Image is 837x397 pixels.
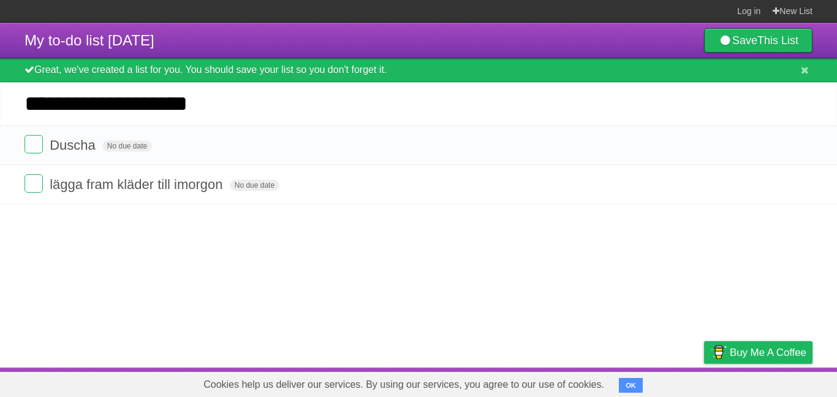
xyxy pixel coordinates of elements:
a: Suggest a feature [735,371,812,394]
a: SaveThis List [704,28,812,53]
span: My to-do list [DATE] [25,32,154,48]
span: Cookies help us deliver our services. By using our services, you agree to our use of cookies. [191,372,616,397]
a: About [541,371,567,394]
button: OK [619,378,643,393]
span: lägga fram kläder till imorgon [50,177,225,192]
span: No due date [230,180,279,191]
span: Duscha [50,137,99,153]
label: Done [25,174,43,193]
a: Developers [581,371,631,394]
a: Terms [646,371,673,394]
img: Buy me a coffee [710,342,727,363]
label: Done [25,135,43,153]
a: Privacy [688,371,720,394]
b: This List [757,34,798,47]
span: Buy me a coffee [730,342,806,363]
a: Buy me a coffee [704,341,812,364]
span: No due date [102,141,152,152]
